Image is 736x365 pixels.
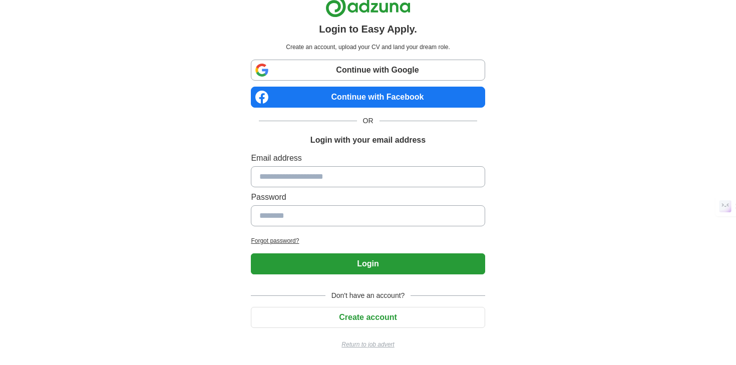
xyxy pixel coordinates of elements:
h1: Login with your email address [310,134,426,146]
a: Continue with Facebook [251,87,485,108]
button: Login [251,253,485,274]
a: Continue with Google [251,60,485,81]
span: Don't have an account? [325,290,411,301]
button: Create account [251,307,485,328]
label: Email address [251,152,485,164]
a: Create account [251,313,485,321]
h1: Login to Easy Apply. [319,22,417,37]
label: Password [251,191,485,203]
a: Forgot password? [251,236,485,245]
span: OR [357,116,380,126]
p: Create an account, upload your CV and land your dream role. [253,43,483,52]
a: Return to job advert [251,340,485,349]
